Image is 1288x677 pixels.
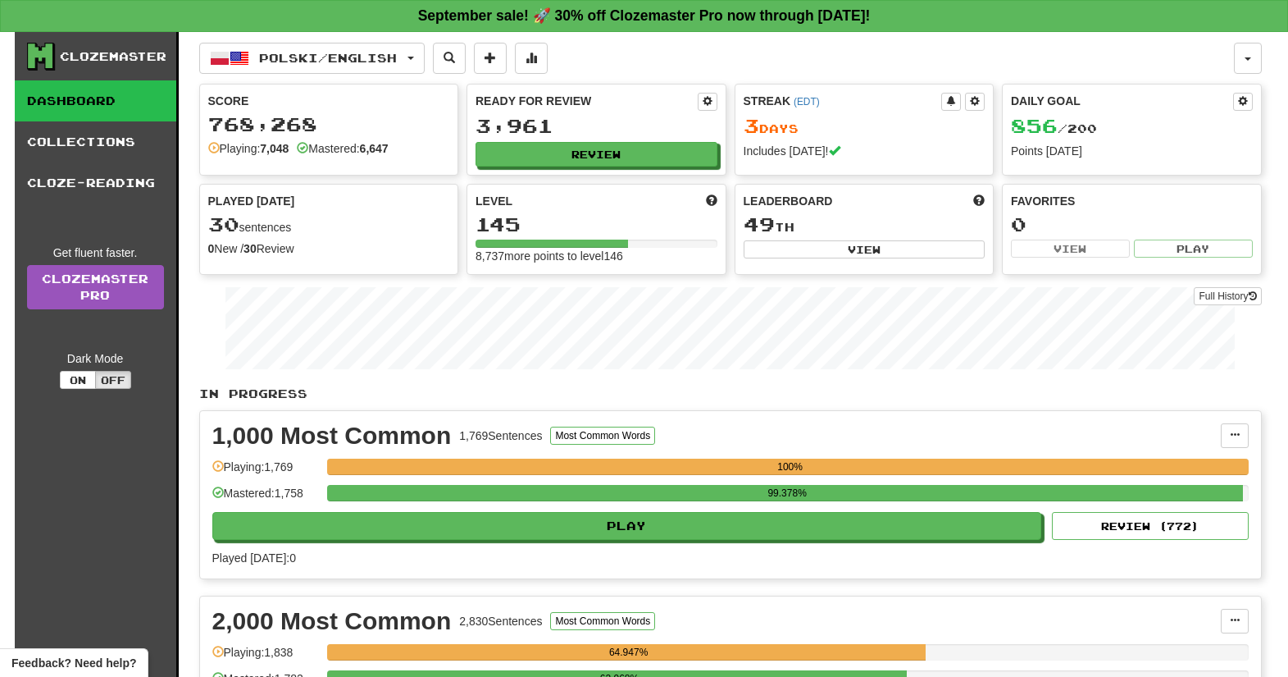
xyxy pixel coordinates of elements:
[27,350,164,367] div: Dark Mode
[476,93,698,109] div: Ready for Review
[744,143,985,159] div: Includes [DATE]!
[27,265,164,309] a: ClozemasterPro
[15,162,176,204] a: Cloze-Reading
[550,427,655,445] button: Most Common Words
[744,193,833,209] span: Leaderboard
[1134,240,1253,258] button: Play
[973,193,985,209] span: This week in points, UTC
[1011,193,1253,209] div: Favorites
[744,114,759,137] span: 3
[212,485,319,512] div: Mastered: 1,758
[476,248,717,264] div: 8,737 more points to level 146
[11,655,136,671] span: Open feedback widget
[418,7,871,24] strong: September sale! 🚀 30% off Clozemaster Pro now through [DATE]!
[332,644,926,661] div: 64.947%
[1011,143,1253,159] div: Points [DATE]
[208,114,450,135] div: 768,268
[706,193,717,209] span: Score more points to level up
[476,214,717,235] div: 145
[332,459,1249,475] div: 100%
[212,459,319,486] div: Playing: 1,769
[744,93,942,109] div: Streak
[297,140,388,157] div: Mastered:
[1052,512,1249,540] button: Review (772)
[459,428,542,444] div: 1,769 Sentences
[60,371,96,389] button: On
[15,121,176,162] a: Collections
[476,116,717,136] div: 3,961
[208,242,215,255] strong: 0
[476,193,512,209] span: Level
[360,142,389,155] strong: 6,647
[212,551,296,565] span: Played [DATE]: 0
[1011,121,1097,135] span: / 200
[208,214,450,236] div: sentences
[212,644,319,671] div: Playing: 1,838
[515,43,548,74] button: More stats
[1011,93,1233,111] div: Daily Goal
[27,245,164,261] div: Get fluent faster.
[550,612,655,630] button: Most Common Words
[212,512,1042,540] button: Play
[208,140,289,157] div: Playing:
[15,80,176,121] a: Dashboard
[208,93,450,109] div: Score
[433,43,466,74] button: Search sentences
[95,371,131,389] button: Off
[259,51,397,65] span: Polski / English
[744,116,985,137] div: Day s
[1011,240,1130,258] button: View
[60,48,166,65] div: Clozemaster
[260,142,289,155] strong: 7,048
[1011,214,1253,235] div: 0
[459,613,542,629] div: 2,830 Sentences
[208,240,450,257] div: New / Review
[199,43,425,74] button: Polski/English
[212,423,452,448] div: 1,000 Most Common
[794,96,820,107] a: (EDT)
[208,213,239,236] span: 30
[744,240,985,258] button: View
[1194,287,1261,305] button: Full History
[1011,114,1058,137] span: 856
[208,193,295,209] span: Played [DATE]
[199,386,1262,402] p: In Progress
[243,242,257,255] strong: 30
[476,142,717,167] button: Review
[744,214,985,236] div: th
[332,485,1243,501] div: 99.378%
[744,213,775,236] span: 49
[474,43,507,74] button: Add sentence to collection
[212,609,452,634] div: 2,000 Most Common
